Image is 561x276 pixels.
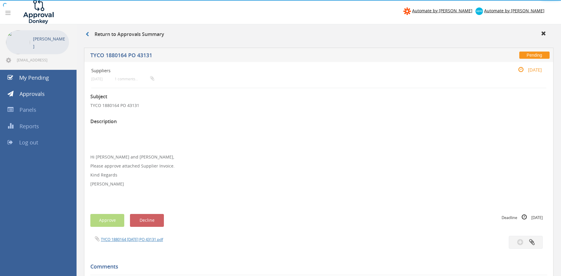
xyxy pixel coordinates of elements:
p: [PERSON_NAME] [90,181,547,187]
small: Deadline [DATE] [502,214,543,221]
small: [DATE] [91,77,103,81]
p: Please approve attached Supplier Invoice. [90,163,547,169]
p: [PERSON_NAME] [33,35,66,50]
span: Log out [19,139,38,146]
h3: Description [90,119,547,124]
button: Decline [130,214,164,227]
span: Automate by [PERSON_NAME] [484,8,544,13]
small: 1 comments... [115,77,154,81]
span: Pending [519,52,550,59]
span: Panels [20,106,36,113]
img: xero-logo.png [475,7,483,15]
span: My Pending [19,74,49,81]
span: Automate by [PERSON_NAME] [412,8,472,13]
span: [EMAIL_ADDRESS][DOMAIN_NAME] [17,58,68,62]
button: Approve [90,214,124,227]
small: [DATE] [512,67,542,73]
h3: Return to Approvals Summary [86,32,164,37]
p: TYCO 1880164 PO 43131 [90,102,547,108]
p: Hi [PERSON_NAME] and [PERSON_NAME], [90,154,547,160]
h5: Comments [90,264,543,270]
h3: Subject [90,94,547,99]
a: TYCO 1880164 [DATE] PO 43131.pdf [101,237,163,242]
span: Reports [20,123,39,130]
p: Kind Regards [90,172,547,178]
img: zapier-logomark.png [403,7,411,15]
h5: TYCO 1880164 PO 43131 [90,52,411,60]
h4: Suppliers [91,68,470,73]
span: Approvals [20,90,45,97]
